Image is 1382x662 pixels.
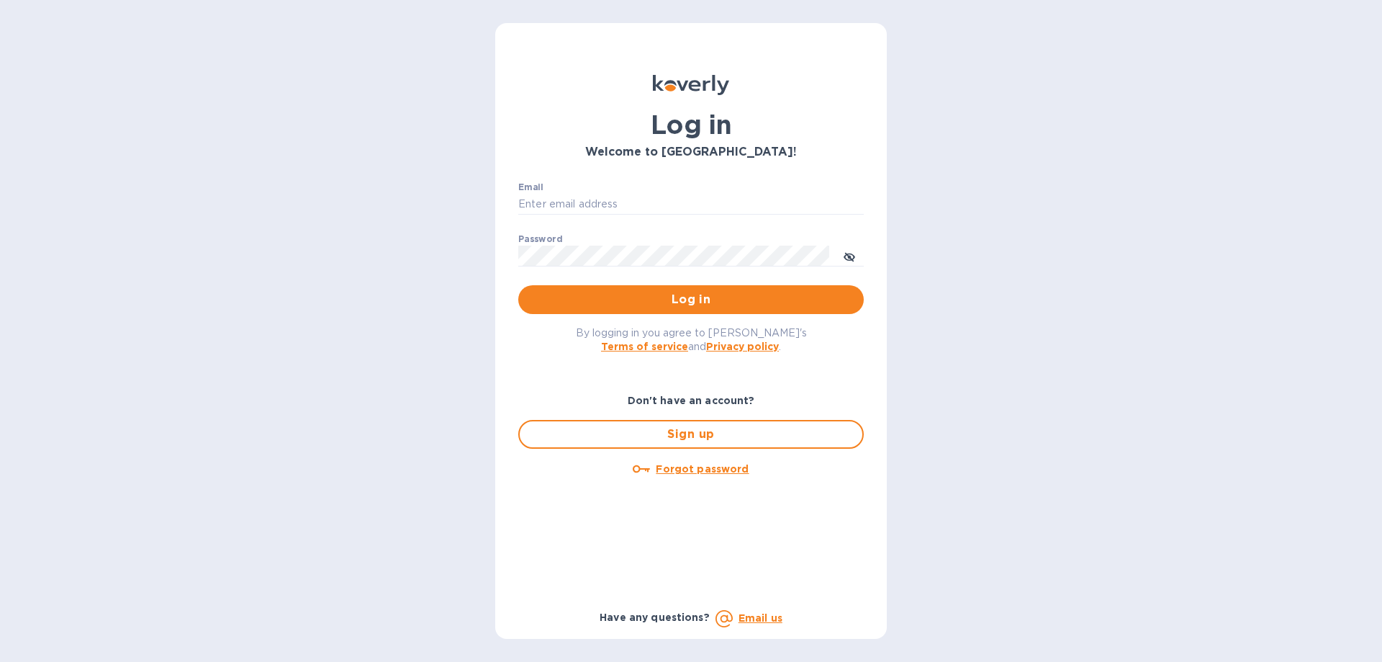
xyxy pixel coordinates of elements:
[518,194,864,215] input: Enter email address
[600,612,710,623] b: Have any questions?
[518,146,864,159] h3: Welcome to [GEOGRAPHIC_DATA]!
[530,291,852,308] span: Log in
[518,285,864,314] button: Log in
[518,235,562,243] label: Password
[518,109,864,140] h1: Log in
[531,426,851,443] span: Sign up
[576,327,807,352] span: By logging in you agree to [PERSON_NAME]'s and .
[706,341,779,352] a: Privacy policy
[653,75,729,95] img: Koverly
[835,241,864,270] button: toggle password visibility
[628,395,755,406] b: Don't have an account?
[601,341,688,352] a: Terms of service
[739,612,782,624] a: Email us
[518,183,543,192] label: Email
[518,420,864,449] button: Sign up
[656,463,749,475] u: Forgot password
